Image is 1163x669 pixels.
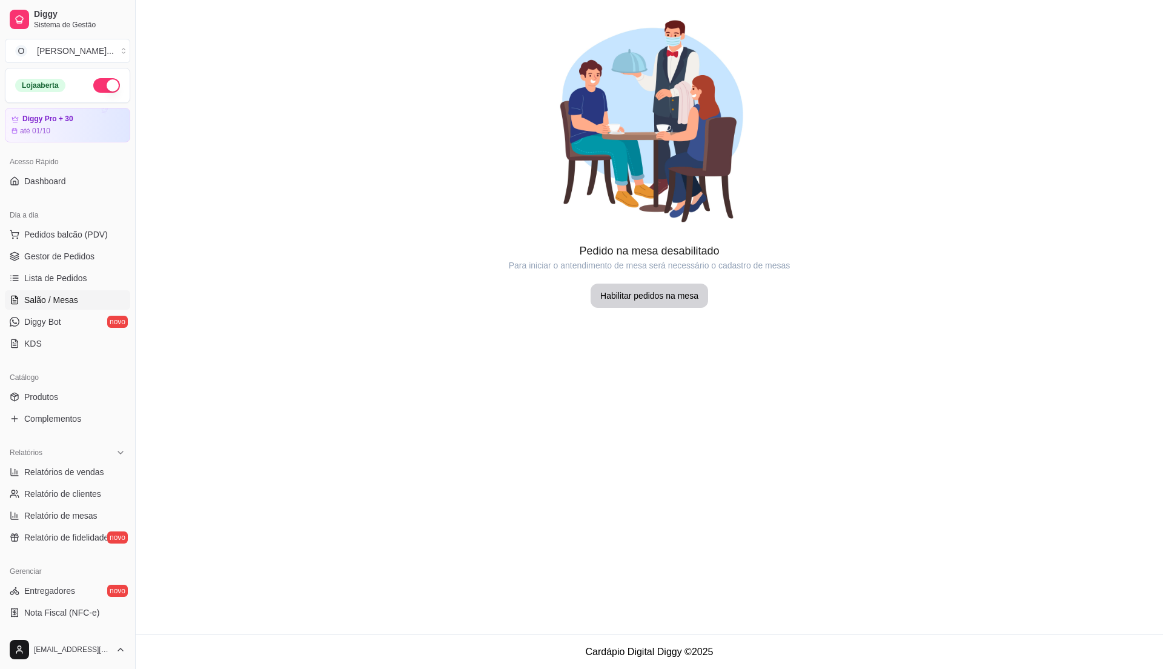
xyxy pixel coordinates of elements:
[5,462,130,482] a: Relatórios de vendas
[24,316,61,328] span: Diggy Bot
[136,259,1163,271] article: Para iniciar o antendimento de mesa será necessário o cadastro de mesas
[5,625,130,644] a: Controle de caixa
[5,225,130,244] button: Pedidos balcão (PDV)
[24,250,94,262] span: Gestor de Pedidos
[136,634,1163,669] footer: Cardápio Digital Diggy © 2025
[5,484,130,504] a: Relatório de clientes
[5,171,130,191] a: Dashboard
[5,290,130,310] a: Salão / Mesas
[5,247,130,266] a: Gestor de Pedidos
[24,607,99,619] span: Nota Fiscal (NFC-e)
[5,368,130,387] div: Catálogo
[5,334,130,353] a: KDS
[136,242,1163,259] article: Pedido na mesa desabilitado
[5,39,130,63] button: Select a team
[5,108,130,142] a: Diggy Pro + 30até 01/10
[37,45,114,57] div: [PERSON_NAME] ...
[34,20,125,30] span: Sistema de Gestão
[24,272,87,284] span: Lista de Pedidos
[5,5,130,34] a: DiggySistema de Gestão
[20,126,50,136] article: até 01/10
[24,413,81,425] span: Complementos
[24,391,58,403] span: Produtos
[24,294,78,306] span: Salão / Mesas
[5,581,130,601] a: Entregadoresnovo
[24,510,98,522] span: Relatório de mesas
[24,585,75,597] span: Entregadores
[10,448,42,458] span: Relatórios
[5,268,130,288] a: Lista de Pedidos
[591,284,708,308] button: Habilitar pedidos na mesa
[22,115,73,124] article: Diggy Pro + 30
[5,312,130,331] a: Diggy Botnovo
[34,9,125,20] span: Diggy
[5,205,130,225] div: Dia a dia
[15,45,27,57] span: O
[24,488,101,500] span: Relatório de clientes
[93,78,120,93] button: Alterar Status
[5,635,130,664] button: [EMAIL_ADDRESS][DOMAIN_NAME]
[5,506,130,525] a: Relatório de mesas
[24,228,108,241] span: Pedidos balcão (PDV)
[24,628,90,641] span: Controle de caixa
[5,562,130,581] div: Gerenciar
[5,603,130,622] a: Nota Fiscal (NFC-e)
[24,175,66,187] span: Dashboard
[24,338,42,350] span: KDS
[5,528,130,547] a: Relatório de fidelidadenovo
[5,409,130,428] a: Complementos
[5,387,130,407] a: Produtos
[34,645,111,654] span: [EMAIL_ADDRESS][DOMAIN_NAME]
[15,79,65,92] div: Loja aberta
[5,152,130,171] div: Acesso Rápido
[24,466,104,478] span: Relatórios de vendas
[24,531,108,544] span: Relatório de fidelidade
